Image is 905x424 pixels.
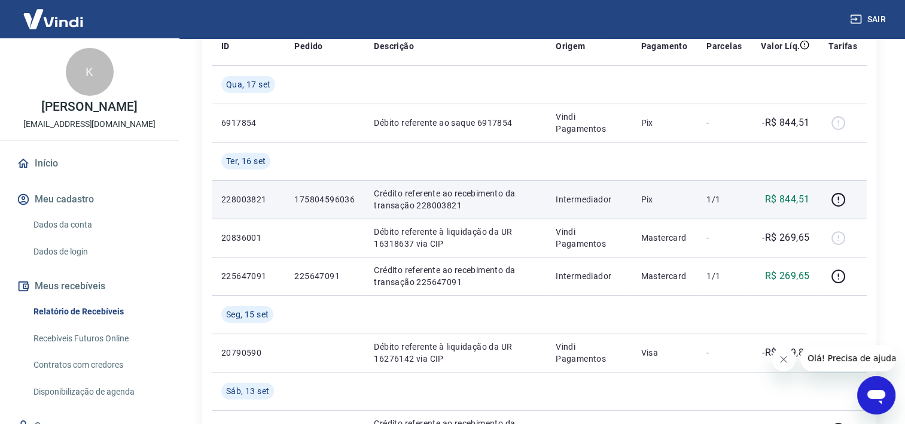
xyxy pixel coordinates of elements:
[765,269,810,283] p: R$ 269,65
[221,193,275,205] p: 228003821
[374,226,537,250] p: Débito referente à liquidação da UR 16318637 via CIP
[29,326,164,351] a: Recebíveis Futuros Online
[221,117,275,129] p: 6917854
[762,231,809,245] p: -R$ 269,65
[374,341,537,365] p: Débito referente à liquidação da UR 16276142 via CIP
[226,78,270,90] span: Qua, 17 set
[706,117,742,129] p: -
[706,232,742,244] p: -
[14,186,164,213] button: Meu cadastro
[226,308,269,320] span: Seg, 15 set
[29,353,164,377] a: Contratos com credores
[828,40,857,52] p: Tarifas
[556,193,621,205] p: Intermediador
[221,40,230,52] p: ID
[226,155,266,167] span: Ter, 16 set
[14,150,164,177] a: Início
[221,232,275,244] p: 20836001
[374,187,537,211] p: Crédito referente ao recebimento da transação 228003821
[221,347,275,359] p: 20790590
[29,240,164,264] a: Dados de login
[221,270,275,282] p: 225647091
[706,347,742,359] p: -
[294,40,322,52] p: Pedido
[23,118,156,131] p: [EMAIL_ADDRESS][DOMAIN_NAME]
[226,385,269,397] span: Sáb, 13 set
[641,347,687,359] p: Visa
[848,8,891,31] button: Sair
[641,193,687,205] p: Pix
[556,341,621,365] p: Vindi Pagamentos
[641,270,687,282] p: Mastercard
[29,380,164,404] a: Disponibilização de agenda
[374,40,414,52] p: Descrição
[762,116,809,130] p: -R$ 844,51
[41,101,137,113] p: [PERSON_NAME]
[765,192,810,207] p: R$ 844,51
[29,299,164,324] a: Relatório de Recebíveis
[556,40,585,52] p: Origem
[641,40,687,52] p: Pagamento
[556,111,621,135] p: Vindi Pagamentos
[762,346,809,360] p: -R$ 489,84
[374,264,537,288] p: Crédito referente ao recebimento da transação 225647091
[556,270,621,282] p: Intermediador
[641,117,687,129] p: Pix
[14,1,92,37] img: Vindi
[761,40,800,52] p: Valor Líq.
[706,193,742,205] p: 1/1
[14,273,164,299] button: Meus recebíveis
[294,270,355,282] p: 225647091
[641,232,687,244] p: Mastercard
[706,270,742,282] p: 1/1
[66,48,114,96] div: K
[706,40,742,52] p: Parcelas
[556,226,621,250] p: Vindi Pagamentos
[7,8,100,18] span: Olá! Precisa de ajuda?
[294,193,355,205] p: 175804596036
[857,376,895,414] iframe: Botão para abrir a janela de mensagens
[374,117,537,129] p: Débito referente ao saque 6917854
[29,213,164,237] a: Dados da conta
[772,347,796,371] iframe: Fechar mensagem
[800,345,895,371] iframe: Mensagem da empresa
